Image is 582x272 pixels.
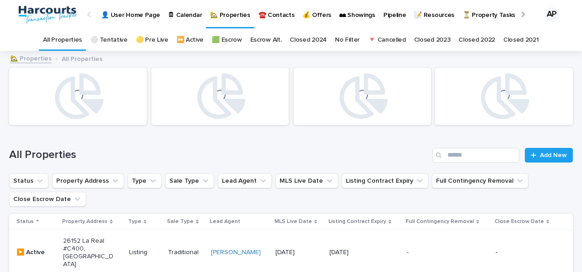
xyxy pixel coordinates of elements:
a: Add New [525,148,573,163]
a: No Filter [335,29,360,51]
p: Listing [129,249,161,256]
input: Search [432,148,519,163]
button: Type [128,174,162,188]
p: ▶️ Active [16,249,56,256]
a: 🟡 Pre Live [136,29,168,51]
a: ⚪️ Tentative [90,29,128,51]
a: Closed 2023 [414,29,451,51]
p: Property Address [62,217,108,227]
a: Escrow Alt. [250,29,282,51]
button: Lead Agent [218,174,272,188]
p: Full Contingency Removal [406,217,474,227]
button: Sale Type [165,174,214,188]
a: Closed 2022 [458,29,495,51]
p: [DATE] [275,249,323,256]
a: 🏡 Properties [10,53,52,63]
p: Status [16,217,34,227]
p: [DATE] [329,249,380,256]
p: Close Escrow Date [495,217,544,227]
button: MLS Live Date [275,174,338,188]
p: - [496,249,546,256]
p: MLS Live Date [275,217,312,227]
button: Property Address [52,174,124,188]
a: [PERSON_NAME] [211,249,261,256]
button: Listing Contract Expiry [342,174,428,188]
a: Closed 2021 [503,29,539,51]
h1: All Properties [9,148,429,162]
a: Closed 2024 [290,29,327,51]
p: Traditional [168,249,204,256]
p: Listing Contract Expiry [329,217,386,227]
p: - [407,249,458,256]
p: 26152 La Real #C400, [GEOGRAPHIC_DATA] [63,237,114,268]
span: Add New [540,152,567,158]
button: Close Escrow Date [9,192,86,207]
p: Type [128,217,141,227]
button: Full Contingency Removal [432,174,528,188]
p: Sale Type [167,217,194,227]
button: Status [9,174,48,188]
img: aRr5UT5PQeWb03tlxx4P [18,5,78,24]
a: ⏩ Active [177,29,204,51]
div: AP [544,7,559,22]
p: All Properties [62,53,102,63]
a: 🔻 Cancelled [368,29,406,51]
a: 🟩 Escrow [212,29,242,51]
a: All Properties [43,29,82,51]
p: Lead Agent [210,217,240,227]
